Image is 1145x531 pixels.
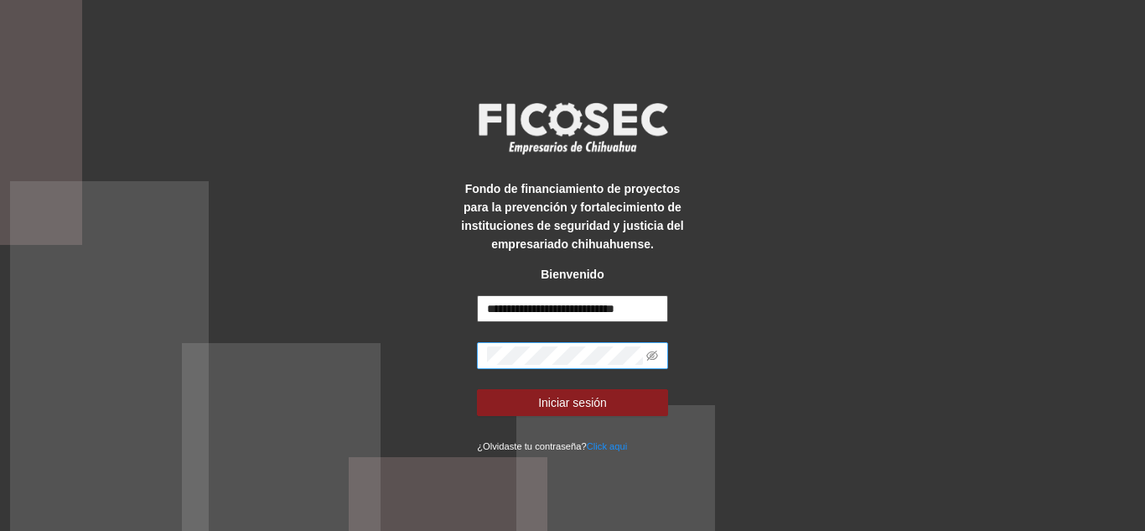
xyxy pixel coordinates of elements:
[461,182,683,251] strong: Fondo de financiamiento de proyectos para la prevención y fortalecimiento de instituciones de seg...
[587,441,628,451] a: Click aqui
[541,268,604,281] strong: Bienvenido
[477,441,627,451] small: ¿Olvidaste tu contraseña?
[538,393,607,412] span: Iniciar sesión
[477,389,668,416] button: Iniciar sesión
[468,97,677,159] img: logo
[646,350,658,362] span: eye-invisible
